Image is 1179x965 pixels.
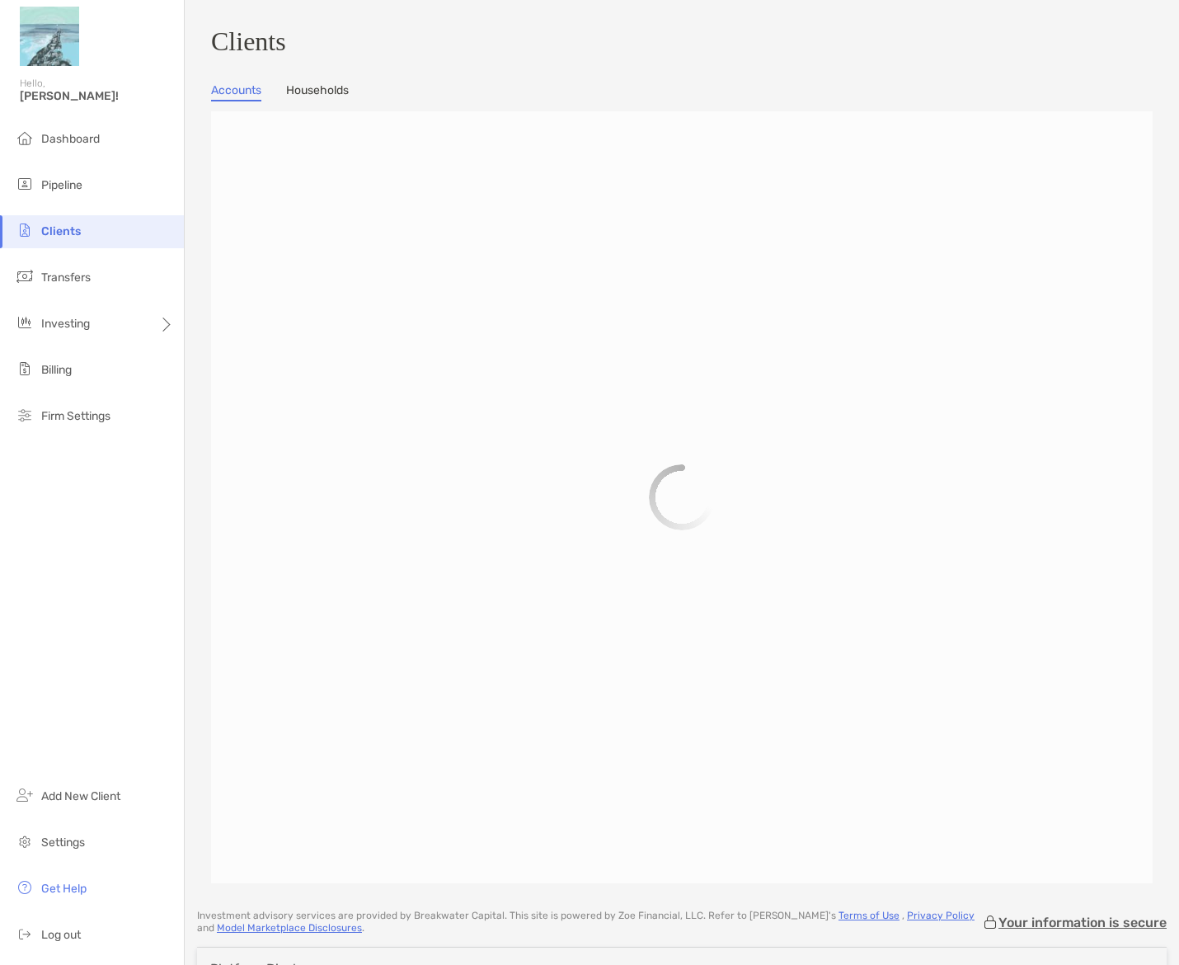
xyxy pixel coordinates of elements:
a: Model Marketplace Disclosures [217,922,362,934]
a: Accounts [211,83,261,101]
span: [PERSON_NAME]! [20,89,174,103]
h3: Clients [211,26,1153,57]
span: Pipeline [41,178,82,192]
span: Transfers [41,271,91,285]
a: Terms of Use [838,910,900,921]
span: Get Help [41,882,87,896]
img: logout icon [15,924,35,944]
span: Dashboard [41,132,100,146]
p: Investment advisory services are provided by Breakwater Capital . This site is powered by Zoe Fin... [197,910,982,934]
img: investing icon [15,313,35,332]
a: Privacy Policy [907,910,975,921]
span: Billing [41,363,72,377]
span: Log out [41,928,81,942]
img: dashboard icon [15,128,35,148]
img: settings icon [15,831,35,851]
span: Add New Client [41,789,120,803]
span: Settings [41,836,85,850]
img: Zoe Logo [20,7,79,66]
span: Firm Settings [41,409,110,423]
img: pipeline icon [15,174,35,194]
img: billing icon [15,359,35,379]
img: clients icon [15,220,35,240]
img: add_new_client icon [15,785,35,805]
span: Clients [41,224,81,238]
a: Households [286,83,349,101]
span: Investing [41,317,90,331]
img: get-help icon [15,878,35,897]
p: Your information is secure [998,915,1167,930]
img: transfers icon [15,266,35,286]
img: firm-settings icon [15,405,35,425]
